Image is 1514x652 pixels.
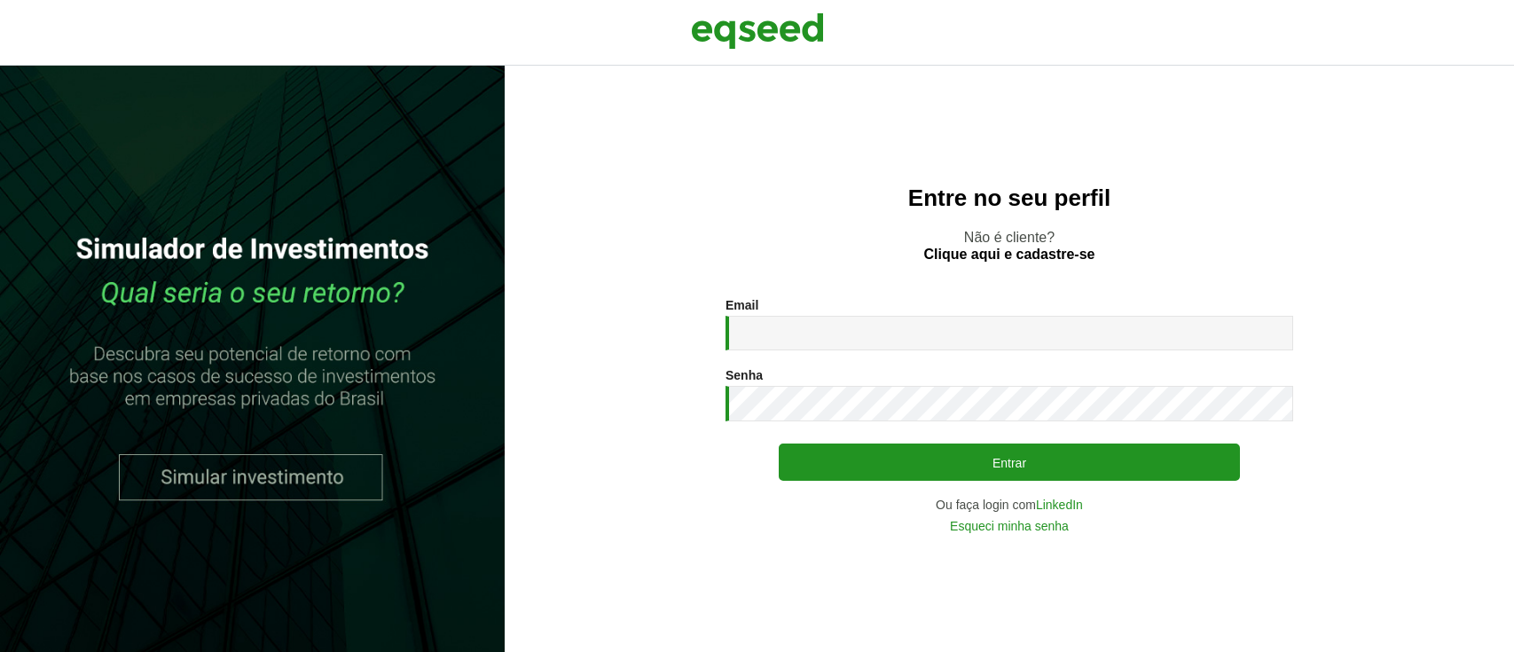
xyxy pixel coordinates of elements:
h2: Entre no seu perfil [540,185,1479,211]
div: Ou faça login com [726,499,1293,511]
img: EqSeed Logo [691,9,824,53]
a: LinkedIn [1036,499,1083,511]
button: Entrar [779,444,1240,481]
p: Não é cliente? [540,229,1479,263]
label: Senha [726,369,763,381]
a: Clique aqui e cadastre-se [924,247,1095,262]
a: Esqueci minha senha [950,520,1069,532]
label: Email [726,299,758,311]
